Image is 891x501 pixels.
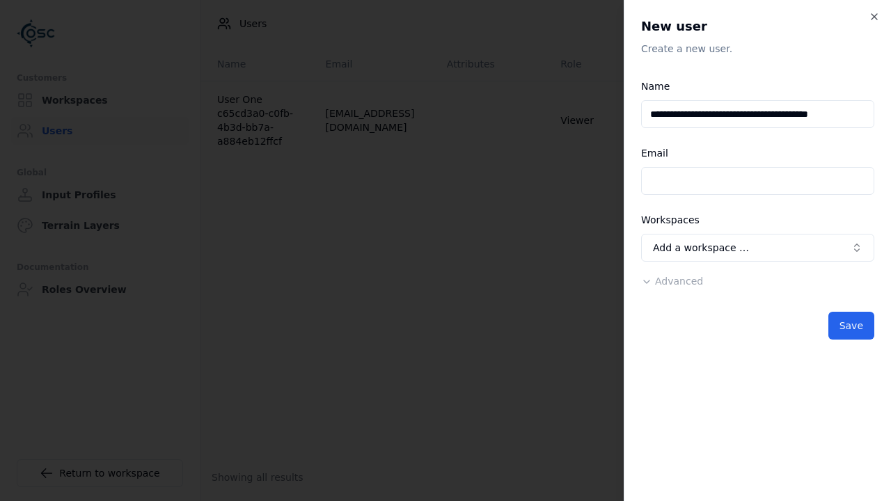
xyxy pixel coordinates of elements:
label: Name [641,81,670,92]
label: Workspaces [641,214,700,225]
button: Advanced [641,274,703,288]
span: Advanced [655,276,703,287]
label: Email [641,148,668,159]
p: Create a new user. [641,42,874,56]
h2: New user [641,17,874,36]
span: Add a workspace … [653,241,749,255]
button: Save [828,312,874,340]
